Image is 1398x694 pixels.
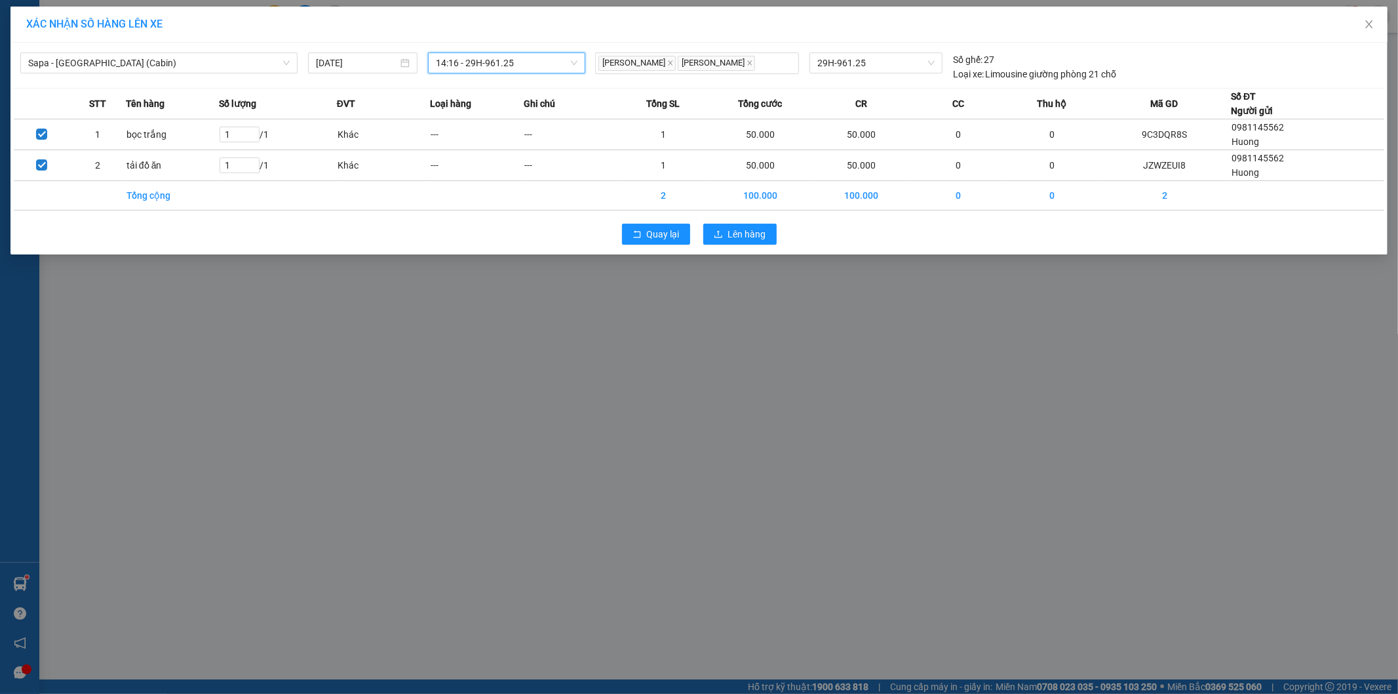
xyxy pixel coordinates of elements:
[337,150,430,181] td: Khác
[1005,119,1098,150] td: 0
[1098,181,1231,211] td: 2
[1364,19,1374,30] span: close
[126,119,219,150] td: bọc trắng
[1151,96,1178,111] span: Mã GD
[316,56,398,70] input: 15/08/2025
[617,150,710,181] td: 1
[436,53,577,73] span: 14:16 - 29H-961.25
[710,181,811,211] td: 100.000
[912,150,1005,181] td: 0
[69,119,125,150] td: 1
[26,18,163,30] span: XÁC NHẬN SỐ HÀNG LÊN XE
[811,119,912,150] td: 50.000
[811,150,912,181] td: 50.000
[430,150,523,181] td: ---
[1232,122,1284,133] span: 0981145562
[647,227,680,241] span: Quay lại
[598,56,676,71] span: [PERSON_NAME]
[952,96,964,111] span: CC
[524,150,617,181] td: ---
[430,119,523,150] td: ---
[678,56,755,71] span: [PERSON_NAME]
[337,119,430,150] td: Khác
[953,52,982,67] span: Số ghế:
[524,96,555,111] span: Ghi chú
[703,224,777,245] button: uploadLên hàng
[728,227,766,241] span: Lên hàng
[430,96,471,111] span: Loại hàng
[747,60,753,66] span: close
[738,96,782,111] span: Tổng cước
[1351,7,1388,43] button: Close
[953,67,984,81] span: Loại xe:
[855,96,867,111] span: CR
[219,119,336,150] td: / 1
[1005,181,1098,211] td: 0
[126,150,219,181] td: tải đồ ăn
[28,53,290,73] span: Sapa - Hà Nội (Cabin)
[710,150,811,181] td: 50.000
[126,181,219,211] td: Tổng cộng
[1231,89,1273,118] div: Số ĐT Người gửi
[524,119,617,150] td: ---
[617,119,710,150] td: 1
[337,96,355,111] span: ĐVT
[1037,96,1066,111] span: Thu hộ
[912,119,1005,150] td: 0
[817,53,934,73] span: 29H-961.25
[126,96,165,111] span: Tên hàng
[646,96,680,111] span: Tổng SL
[667,60,674,66] span: close
[622,224,690,245] button: rollbackQuay lại
[953,67,1117,81] div: Limousine giường phòng 21 chỗ
[1098,150,1231,181] td: JZWZEUI8
[912,181,1005,211] td: 0
[1098,119,1231,150] td: 9C3DQR8S
[632,230,642,240] span: rollback
[219,150,336,181] td: / 1
[617,181,710,211] td: 2
[219,96,256,111] span: Số lượng
[1232,167,1259,178] span: Huong
[714,230,723,240] span: upload
[69,150,125,181] td: 2
[1005,150,1098,181] td: 0
[811,181,912,211] td: 100.000
[710,119,811,150] td: 50.000
[953,52,995,67] div: 27
[1232,153,1284,163] span: 0981145562
[1232,136,1259,147] span: Huong
[89,96,106,111] span: STT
